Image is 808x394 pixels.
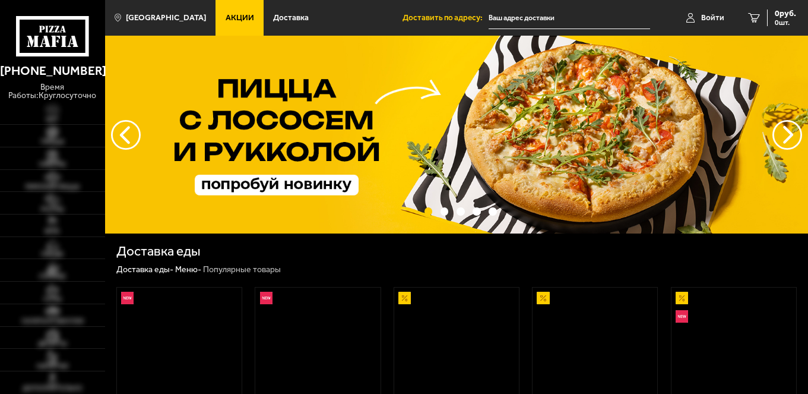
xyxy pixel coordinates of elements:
input: Ваш адрес доставки [489,7,650,29]
button: следующий [111,120,141,150]
button: предыдущий [772,120,802,150]
img: Акционный [676,292,688,304]
span: 0 руб. [775,10,796,18]
h1: Доставка еды [116,245,201,259]
a: Доставка еды- [116,264,173,275]
span: 0 шт. [775,19,796,26]
span: Доставка [273,14,309,22]
button: точки переключения [441,207,449,216]
span: Доставить по адресу: [403,14,489,22]
button: точки переключения [473,207,481,216]
img: Новинка [676,310,688,323]
span: [GEOGRAPHIC_DATA] [126,14,206,22]
div: Популярные товары [203,264,281,275]
img: Новинка [121,292,134,304]
img: Акционный [398,292,411,304]
button: точки переключения [489,207,497,216]
span: Акции [226,14,254,22]
img: Новинка [260,292,272,304]
button: точки переключения [457,207,465,216]
button: точки переключения [424,207,433,216]
a: Меню- [175,264,201,275]
span: Войти [701,14,724,22]
img: Акционный [537,292,549,304]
